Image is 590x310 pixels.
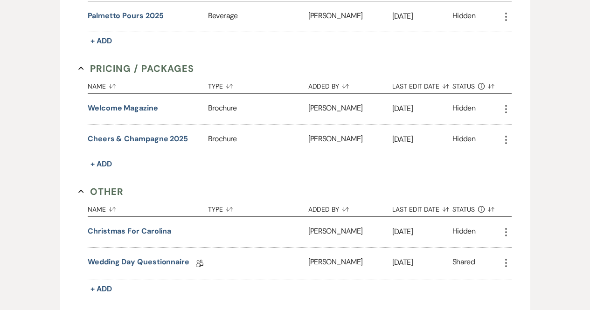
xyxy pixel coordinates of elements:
[88,226,171,237] button: Christmas for Carolina
[452,133,475,146] div: Hidden
[308,124,392,155] div: [PERSON_NAME]
[308,76,392,93] button: Added By
[452,76,500,93] button: Status
[392,103,452,115] p: [DATE]
[88,133,188,145] button: Cheers & Champagne 2025
[90,284,112,294] span: + Add
[308,217,392,247] div: [PERSON_NAME]
[452,199,500,216] button: Status
[392,226,452,238] p: [DATE]
[308,94,392,124] div: [PERSON_NAME]
[88,34,115,48] button: + Add
[78,185,124,199] button: Other
[208,199,308,216] button: Type
[90,159,112,169] span: + Add
[308,199,392,216] button: Added By
[208,1,308,32] div: Beverage
[452,83,475,90] span: Status
[308,248,392,280] div: [PERSON_NAME]
[452,256,475,271] div: Shared
[392,199,452,216] button: Last Edit Date
[392,76,452,93] button: Last Edit Date
[88,103,158,114] button: Welcome Magazine
[208,124,308,155] div: Brochure
[452,226,475,238] div: Hidden
[88,256,189,271] a: Wedding Day Questionnaire
[308,1,392,32] div: [PERSON_NAME]
[208,94,308,124] div: Brochure
[88,76,208,93] button: Name
[452,103,475,115] div: Hidden
[78,62,194,76] button: Pricing / Packages
[392,10,452,22] p: [DATE]
[88,199,208,216] button: Name
[452,206,475,213] span: Status
[208,76,308,93] button: Type
[88,282,115,296] button: + Add
[90,36,112,46] span: + Add
[392,133,452,145] p: [DATE]
[88,158,115,171] button: + Add
[88,10,163,21] button: Palmetto Pours 2025
[452,10,475,23] div: Hidden
[392,256,452,269] p: [DATE]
